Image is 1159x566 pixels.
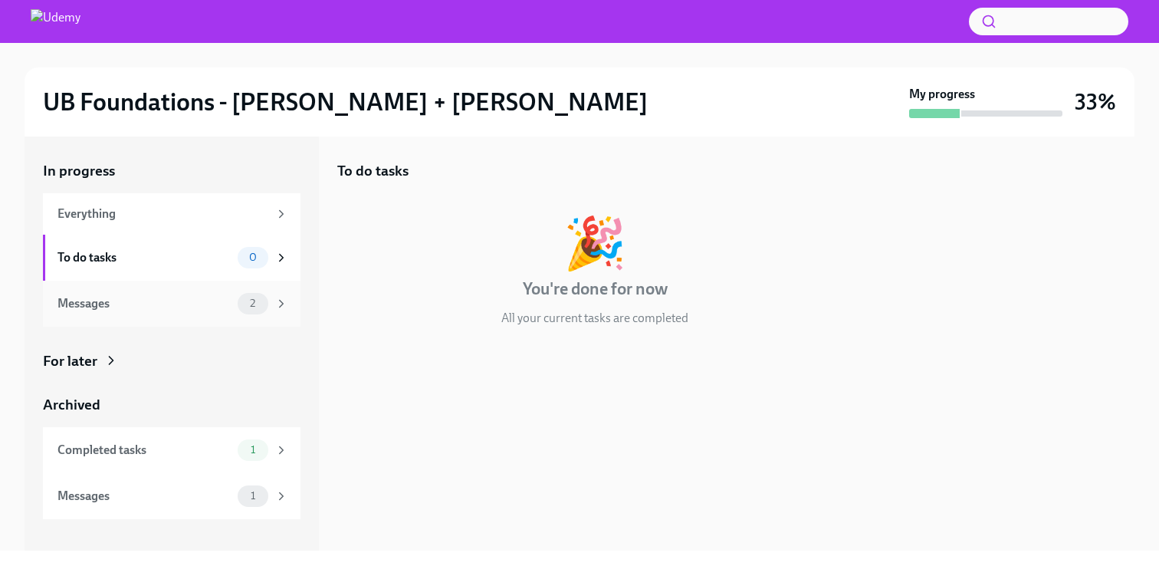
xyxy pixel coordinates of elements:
[57,488,231,505] div: Messages
[241,490,264,502] span: 1
[241,444,264,456] span: 1
[563,218,626,268] div: 🎉
[43,427,300,473] a: Completed tasks1
[57,442,231,459] div: Completed tasks
[57,295,231,312] div: Messages
[501,310,688,327] p: All your current tasks are completed
[241,298,264,309] span: 2
[43,161,300,181] a: In progress
[337,161,409,181] h5: To do tasks
[43,87,648,117] h2: UB Foundations - [PERSON_NAME] + [PERSON_NAME]
[523,278,668,301] h4: You're done for now
[1075,88,1116,116] h3: 33%
[909,86,975,103] strong: My progress
[31,9,80,34] img: Udemy
[240,252,266,263] span: 0
[43,351,97,371] div: For later
[43,473,300,519] a: Messages1
[57,249,231,266] div: To do tasks
[43,351,300,371] a: For later
[43,395,300,415] a: Archived
[43,193,300,235] a: Everything
[43,235,300,281] a: To do tasks0
[57,206,268,222] div: Everything
[43,281,300,327] a: Messages2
